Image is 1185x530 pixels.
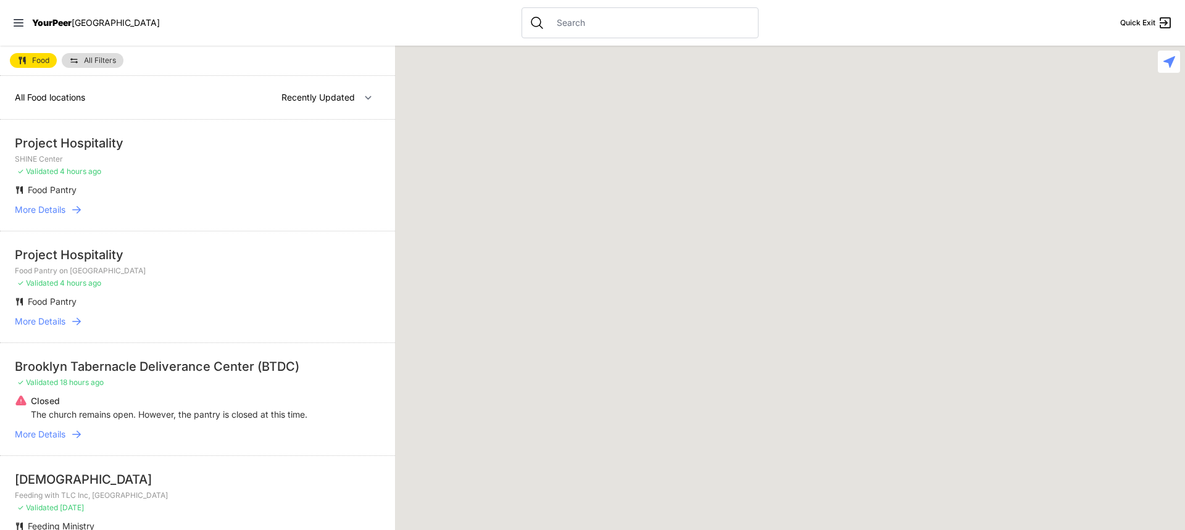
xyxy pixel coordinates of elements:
[28,296,77,307] span: Food Pantry
[15,154,380,164] p: SHINE Center
[15,358,380,375] div: Brooklyn Tabernacle Deliverance Center (BTDC)
[15,428,380,441] a: More Details
[15,315,380,328] a: More Details
[15,135,380,152] div: Project Hospitality
[15,266,380,276] p: Food Pantry on [GEOGRAPHIC_DATA]
[15,246,380,263] div: Project Hospitality
[15,92,85,102] span: All Food locations
[84,57,116,64] span: All Filters
[15,471,380,488] div: [DEMOGRAPHIC_DATA]
[31,408,307,421] p: The church remains open. However, the pantry is closed at this time.
[1120,18,1155,28] span: Quick Exit
[28,184,77,195] span: Food Pantry
[15,204,380,216] a: More Details
[15,204,65,216] span: More Details
[17,378,58,387] span: ✓ Validated
[72,17,160,28] span: [GEOGRAPHIC_DATA]
[1120,15,1173,30] a: Quick Exit
[62,53,123,68] a: All Filters
[17,167,58,176] span: ✓ Validated
[32,17,72,28] span: YourPeer
[17,503,58,512] span: ✓ Validated
[60,278,101,288] span: 4 hours ago
[32,57,49,64] span: Food
[60,503,84,512] span: [DATE]
[15,428,65,441] span: More Details
[31,395,307,407] p: Closed
[15,491,380,500] p: Feeding with TLC Inc, [GEOGRAPHIC_DATA]
[549,17,750,29] input: Search
[10,53,57,68] a: Food
[32,19,160,27] a: YourPeer[GEOGRAPHIC_DATA]
[60,378,104,387] span: 18 hours ago
[15,315,65,328] span: More Details
[17,278,58,288] span: ✓ Validated
[60,167,101,176] span: 4 hours ago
